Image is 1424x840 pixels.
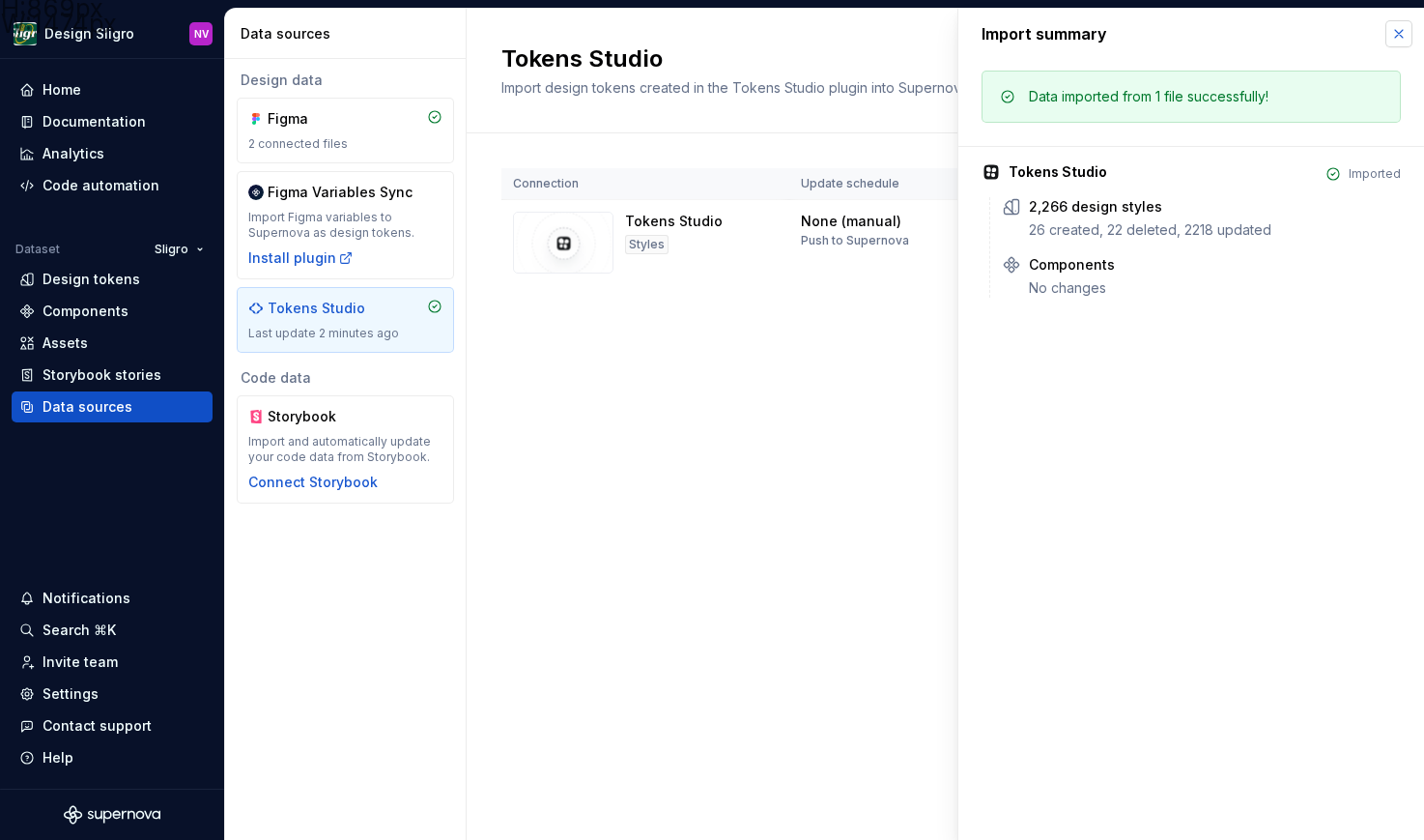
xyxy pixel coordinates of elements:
div: Notifications [43,589,130,608]
a: StorybookImport and automatically update your code data from Storybook.Connect Storybook [237,395,454,504]
a: Figma2 connected files [237,98,454,163]
div: None (manual) [801,212,901,231]
span: Sligro [155,242,188,257]
div: Components [1029,255,1115,275]
div: 26 created, 22 deleted, 2218 updated [1029,220,1401,240]
div: Assets [43,333,88,353]
div: Code automation [43,176,159,195]
a: Tokens StudioLast update 2 minutes ago [237,287,454,353]
div: Storybook stories [43,365,161,385]
a: Analytics [12,138,213,169]
div: Import and automatically update your code data from Storybook. [248,434,442,465]
div: Contact support [43,716,152,736]
div: Figma [268,109,360,129]
h2: Tokens Studio [501,43,1366,74]
div: Analytics [43,144,104,163]
div: No changes [1029,278,1401,298]
div: Search ⌘K [43,621,116,640]
div: Tokens Studio [1009,162,1107,182]
div: Import summary [982,22,1107,45]
a: Home [12,74,213,105]
div: Data sources [241,24,458,43]
a: Data sources [12,391,213,422]
div: Code data [237,368,454,388]
button: Connect Storybook [248,473,378,492]
div: Components [43,302,128,321]
div: Dataset [15,242,60,257]
button: Notifications [12,583,213,614]
a: Figma Variables SyncImport Figma variables to Supernova as design tokens.Install plugin [237,171,454,279]
div: 2 connected files [248,136,442,152]
a: Code automation [12,170,213,201]
div: Last update 2 minutes ago [248,326,442,341]
div: Tokens Studio [268,299,365,318]
div: Design tokens [43,270,140,289]
th: Update schedule [789,168,972,200]
div: Data sources [43,397,132,417]
div: Tokens Studio [625,212,723,231]
svg: Supernova Logo [64,805,160,825]
div: NV [194,26,209,42]
a: Invite team [12,647,213,678]
button: Sligro [146,236,213,263]
a: Settings [12,679,213,710]
button: Contact support [12,710,213,741]
div: Imported [1349,166,1401,182]
button: Search ⌘K [12,615,213,646]
a: Design tokens [12,264,213,295]
div: Storybook [268,407,360,426]
a: Documentation [12,106,213,137]
a: Storybook stories [12,360,213,391]
th: Connection [501,168,789,200]
span: Import design tokens created in the Tokens Studio plugin into Supernova. [501,79,972,96]
div: Help [43,748,73,768]
div: Figma Variables Sync [268,183,413,202]
div: Data imported from 1 file successfully! [1029,87,1268,106]
div: 2,266 design styles [1029,197,1162,217]
div: H:869px W:1474px [1,1,117,32]
div: Settings [43,684,99,704]
div: Home [43,80,81,100]
div: Design data [237,71,454,90]
div: Invite team [43,652,118,672]
div: Push to Supernova [801,233,909,248]
button: Install plugin [248,248,354,268]
div: Documentation [43,112,146,131]
a: Components [12,296,213,327]
div: Import Figma variables to Supernova as design tokens. [248,210,442,241]
div: Styles [625,235,669,254]
a: Assets [12,328,213,359]
button: Help [12,742,213,773]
